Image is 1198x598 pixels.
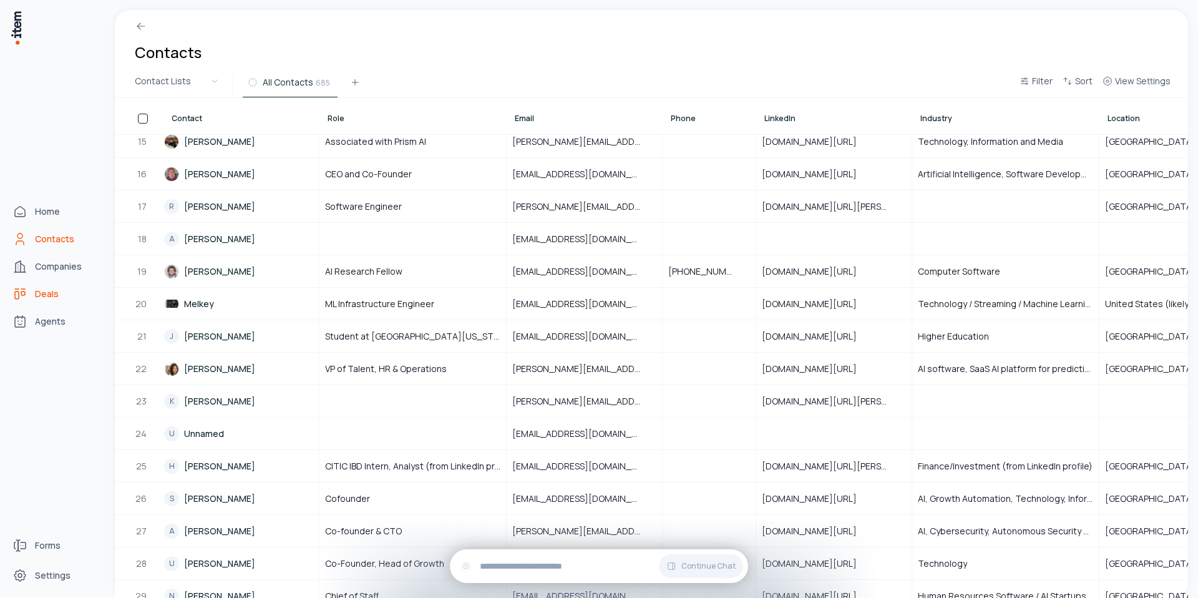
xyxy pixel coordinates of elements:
span: Artificial Intelligence, Software Development [918,168,1093,180]
a: [PERSON_NAME] [164,126,318,157]
div: H [164,459,179,474]
button: All Contacts685 [243,75,338,97]
span: Forms [35,539,61,552]
span: 20 [135,298,148,310]
span: Technology [918,557,967,570]
span: View Settings [1115,75,1171,87]
span: [DOMAIN_NAME][URL][PERSON_NAME] [762,460,906,473]
span: [PERSON_NAME][EMAIL_ADDRESS] [512,525,656,537]
span: Filter [1032,75,1053,87]
span: Contact [172,114,202,124]
span: [DOMAIN_NAME][URL][PERSON_NAME] [762,395,906,408]
span: Technology, Information and Media [918,135,1063,148]
div: K [164,394,179,409]
span: 685 [316,77,330,88]
div: Continue Chat [450,549,748,583]
th: LinkedIn [756,98,912,134]
span: ML Infrastructure Engineer [325,298,434,310]
span: CEO and Co-Founder [325,168,412,180]
span: [DOMAIN_NAME][URL] [762,525,872,537]
span: Cofounder [325,493,370,505]
span: [EMAIL_ADDRESS][DOMAIN_NAME] [512,460,656,473]
a: K[PERSON_NAME] [164,386,318,416]
span: [DOMAIN_NAME][URL] [762,168,872,180]
a: A[PERSON_NAME] [164,223,318,254]
span: 22 [135,363,148,375]
a: R[PERSON_NAME] [164,191,318,222]
a: S[PERSON_NAME] [164,483,318,514]
th: Phone [663,98,756,134]
span: [EMAIL_ADDRESS][DOMAIN_NAME] [512,265,656,278]
span: AI Research Fellow [325,265,402,278]
span: Student at [GEOGRAPHIC_DATA][US_STATE][PERSON_NAME] [325,330,500,343]
span: 28 [136,557,148,570]
span: [EMAIL_ADDRESS][DOMAIN_NAME] [512,168,656,180]
a: [PERSON_NAME] [164,256,318,287]
span: [DOMAIN_NAME][URL] [762,298,872,310]
span: 25 [136,460,148,473]
span: [DOMAIN_NAME][URL] [762,557,872,570]
div: S [164,491,179,506]
span: [DOMAIN_NAME][URL] [762,363,872,375]
a: UUnnamed [164,418,318,449]
button: Filter [1015,74,1058,96]
span: [DOMAIN_NAME][URL] [762,330,872,343]
th: Email [507,98,663,134]
span: 18 [138,233,148,245]
div: U [164,426,179,441]
span: 27 [136,525,148,537]
span: [DOMAIN_NAME][URL] [762,265,872,278]
th: Role [319,98,507,134]
span: Industry [920,114,952,124]
span: 15 [138,135,148,148]
span: Co-Founder, Head of Growth [325,557,444,570]
span: Companies [35,260,82,273]
span: Higher Education [918,330,989,343]
span: [DOMAIN_NAME][URL][PERSON_NAME] [762,200,906,213]
button: Continue Chat [659,554,743,578]
span: 16 [137,168,148,180]
button: View Settings [1098,74,1176,96]
span: [PERSON_NAME][EMAIL_ADDRESS][PERSON_NAME][DOMAIN_NAME] [512,200,656,213]
span: [EMAIL_ADDRESS][DOMAIN_NAME] [512,330,656,343]
div: U [164,556,179,571]
span: Role [328,114,344,124]
span: [EMAIL_ADDRESS][DOMAIN_NAME] [512,298,656,310]
button: Sort [1058,74,1098,96]
span: [EMAIL_ADDRESS][DOMAIN_NAME] [512,493,656,505]
span: Home [35,205,60,218]
a: [PERSON_NAME] [164,353,318,384]
span: LinkedIn [764,114,796,124]
span: 17 [138,200,148,213]
th: Industry [912,98,1099,134]
span: Sort [1075,75,1093,87]
span: [PERSON_NAME][EMAIL_ADDRESS][DOMAIN_NAME] [512,395,656,408]
span: [DOMAIN_NAME][URL] [762,493,872,505]
span: Computer Software [918,265,1000,278]
span: CITIC IBD Intern, Analyst (from LinkedIn profile) [325,460,500,473]
span: 21 [137,330,148,343]
a: H[PERSON_NAME] [164,451,318,481]
span: Finance/Investment (from LinkedIn profile) [918,460,1093,473]
div: A [164,232,179,247]
span: Location [1108,114,1140,124]
a: Forms [7,533,102,558]
img: Alex Liu [164,134,179,149]
img: Matt Shumer [164,167,179,182]
a: Contacts [7,227,102,252]
img: Thariq Shihipar [164,264,179,279]
span: AI, Cybersecurity, Autonomous Security Agents [918,525,1093,537]
img: Item Brain Logo [10,10,22,46]
span: [PHONE_NUMBER] [668,265,750,278]
span: Deals [35,288,59,300]
span: VP of Talent, HR & Operations [325,363,447,375]
span: Email [515,114,534,124]
span: Contacts [35,233,74,245]
div: J [164,329,179,344]
h1: Contacts [135,42,202,62]
span: [PERSON_NAME][EMAIL_ADDRESS][DOMAIN_NAME] [512,135,656,148]
span: 24 [135,428,148,440]
a: J[PERSON_NAME] [164,321,318,351]
img: Sherry Shah [164,361,179,376]
span: Continue Chat [681,561,736,571]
